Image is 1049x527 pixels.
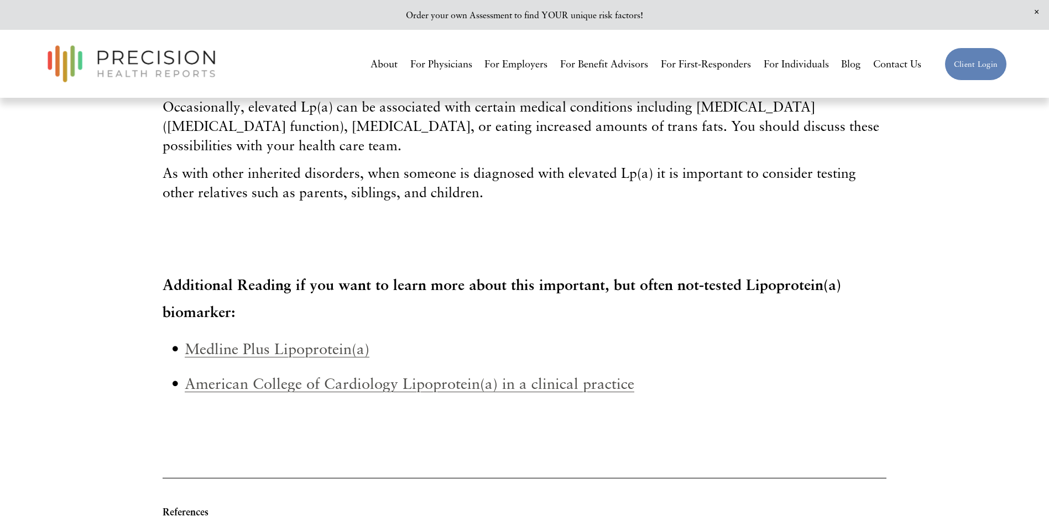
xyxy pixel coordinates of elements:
[560,54,648,75] a: For Benefit Advisors
[873,54,921,75] a: Contact Us
[841,54,860,75] a: Blog
[370,54,398,75] a: About
[42,40,221,87] img: Precision Health Reports
[484,54,547,75] a: For Employers
[185,374,634,392] a: American College of Cardiology Lipoprotein(a) in a clinical practice
[163,165,856,201] span: As with other inherited disorders, when someone is diagnosed with elevated Lp(a) it is important ...
[163,98,879,154] span: Occasionally, elevated Lp(a) can be associated with certain medical conditions including [MEDICAL...
[410,54,472,75] a: For Physicians
[764,54,829,75] a: For Individuals
[850,386,1049,527] iframe: Chat Widget
[944,48,1007,81] a: Client Login
[185,339,369,357] a: Medline Plus Lipoprotein(a)
[163,275,846,320] strong: Additional Reading if you want to learn more about this important, but often not-tested Lipoprote...
[661,54,751,75] a: For First-Responders
[163,505,208,518] strong: References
